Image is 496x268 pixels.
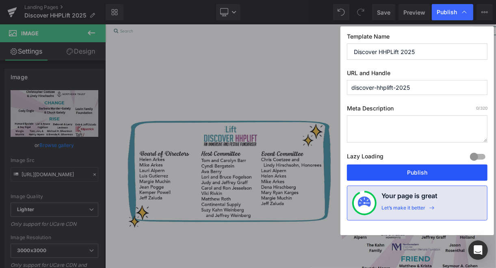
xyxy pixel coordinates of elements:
[381,205,425,215] div: Let’s make it better
[8,2,37,13] a: Search
[347,69,487,80] label: URL and Handle
[476,106,487,110] span: /320
[364,2,384,13] a: Sign In
[381,191,438,205] h4: Your page is great
[465,5,468,11] span: 0
[347,33,487,43] label: Template Name
[358,197,371,210] img: onboarding-status.svg
[476,106,479,110] span: 0
[452,2,483,13] a: 0Cart
[347,164,487,181] button: Publish
[347,105,487,115] label: Meta Description
[291,4,361,12] li: A Non-Profit Social Enterprise
[18,5,34,11] span: Search
[468,240,488,260] div: Open Intercom Messenger
[437,9,457,16] span: Publish
[390,2,412,13] a: Sign Up
[347,151,383,164] label: Lazy Loading
[418,2,446,13] a: Wholesale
